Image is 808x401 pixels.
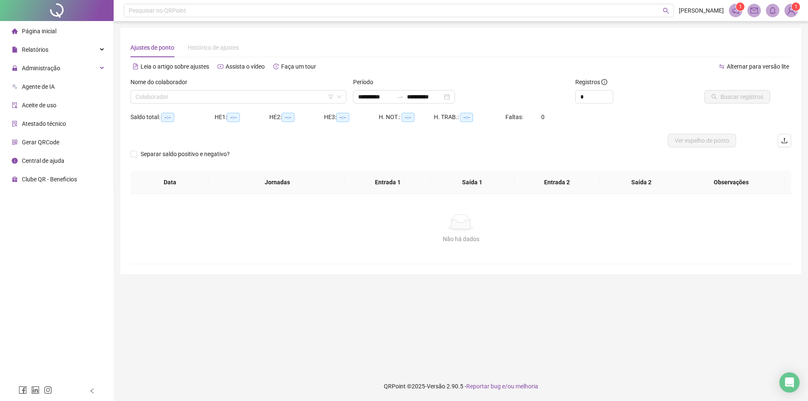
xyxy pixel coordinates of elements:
th: Saída 1 [430,171,515,194]
span: notification [732,7,739,14]
span: youtube [218,64,223,69]
span: info-circle [601,79,607,85]
span: 1 [739,4,742,10]
span: --:-- [401,113,415,122]
sup: Atualize o seu contato no menu Meus Dados [792,3,800,11]
div: HE 1: [215,112,269,122]
span: Relatórios [22,46,48,53]
span: Administração [22,65,60,72]
span: to [397,93,404,100]
footer: QRPoint © 2025 - 2.90.5 - [114,372,808,401]
span: swap-right [397,93,404,100]
span: home [12,28,18,34]
span: Reportar bug e/ou melhoria [466,383,538,390]
span: --:-- [336,113,349,122]
div: Não há dados [141,234,781,244]
span: Atestado técnico [22,120,66,127]
span: bell [769,7,776,14]
span: [PERSON_NAME] [679,6,724,15]
th: Saída 2 [599,171,684,194]
span: down [337,94,342,99]
span: --:-- [282,113,295,122]
span: Assista o vídeo [226,63,265,70]
span: gift [12,176,18,182]
label: Período [353,77,379,87]
span: lock [12,65,18,71]
span: Alternar para versão lite [727,63,789,70]
sup: 1 [736,3,744,11]
span: mail [750,7,758,14]
span: qrcode [12,139,18,145]
span: Leia o artigo sobre ajustes [141,63,209,70]
th: Entrada 2 [515,171,599,194]
span: solution [12,121,18,127]
span: Registros [575,77,607,87]
span: upload [781,137,788,144]
span: audit [12,102,18,108]
div: HE 2: [269,112,324,122]
div: HE 3: [324,112,379,122]
label: Nome do colaborador [130,77,193,87]
span: search [663,8,669,14]
span: file [12,47,18,53]
span: Gerar QRCode [22,139,59,146]
span: Faça um tour [281,63,316,70]
th: Data [130,171,209,194]
span: facebook [19,386,27,394]
div: H. TRAB.: [434,112,505,122]
div: Open Intercom Messenger [779,372,800,393]
span: Versão [427,383,445,390]
span: filter [328,94,333,99]
span: Observações [684,178,778,187]
span: 0 [541,114,545,120]
span: Central de ajuda [22,157,64,164]
span: linkedin [31,386,40,394]
span: Agente de IA [22,83,55,90]
span: --:-- [227,113,240,122]
span: Faltas: [505,114,524,120]
div: Saldo total: [130,112,215,122]
button: Buscar registros [704,90,770,104]
span: Aceite de uso [22,102,56,109]
span: 1 [795,4,797,10]
span: Histórico de ajustes [188,44,239,51]
span: --:-- [460,113,473,122]
span: file-text [133,64,138,69]
span: swap [719,64,725,69]
span: left [89,388,95,394]
button: Ver espelho de ponto [668,134,736,147]
th: Jornadas [209,171,346,194]
div: H. NOT.: [379,112,434,122]
span: Separar saldo positivo e negativo? [137,149,233,159]
th: Observações [678,171,785,194]
span: --:-- [161,113,174,122]
span: Página inicial [22,28,56,35]
span: instagram [44,386,52,394]
span: Ajustes de ponto [130,44,174,51]
span: Clube QR - Beneficios [22,176,77,183]
img: 82410 [785,4,797,17]
span: info-circle [12,158,18,164]
th: Entrada 1 [346,171,430,194]
span: history [273,64,279,69]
